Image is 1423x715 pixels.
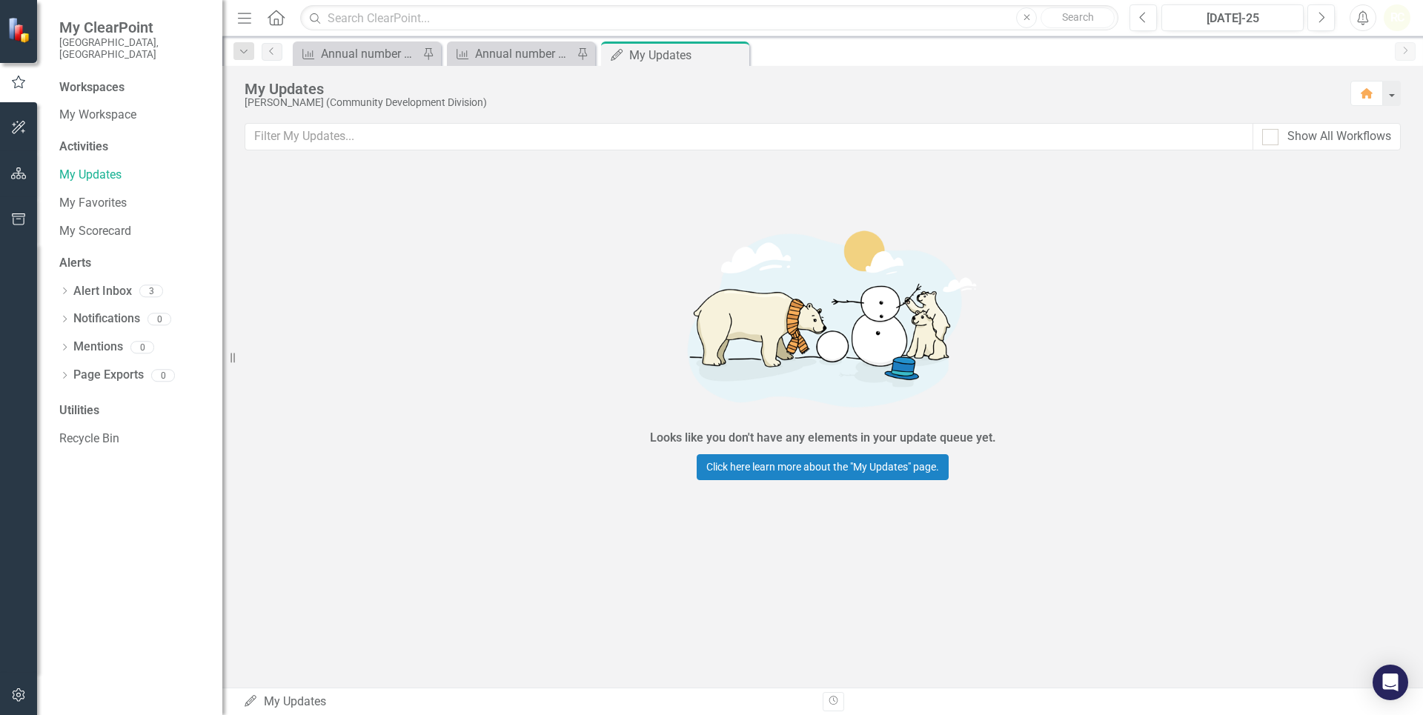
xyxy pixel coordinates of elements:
[600,209,1045,426] img: Getting started
[59,167,208,184] a: My Updates
[245,97,1336,108] div: [PERSON_NAME] (Community Development Division)
[1062,11,1094,23] span: Search
[59,402,208,419] div: Utilities
[59,19,208,36] span: My ClearPoint
[243,694,812,711] div: My Updates
[245,81,1336,97] div: My Updates
[147,313,171,325] div: 0
[1384,4,1410,31] button: RC
[59,195,208,212] a: My Favorites
[130,341,154,353] div: 0
[73,310,140,327] a: Notifications
[59,36,208,61] small: [GEOGRAPHIC_DATA], [GEOGRAPHIC_DATA]
[650,430,996,447] div: Looks like you don't have any elements in your update queue yet.
[59,139,208,156] div: Activities
[59,255,208,272] div: Alerts
[1161,4,1304,31] button: [DATE]-25
[139,285,163,298] div: 3
[59,107,208,124] a: My Workspace
[73,283,132,300] a: Alert Inbox
[451,44,573,63] a: Annual number of social services clients assisted
[59,223,208,240] a: My Scorecard
[73,339,123,356] a: Mentions
[59,79,125,96] div: Workspaces
[300,5,1118,31] input: Search ClearPoint...
[1167,10,1298,27] div: [DATE]-25
[697,454,949,480] a: Click here learn more about the "My Updates" page.
[1373,665,1408,700] div: Open Intercom Messenger
[1287,128,1391,145] div: Show All Workflows
[7,17,33,43] img: ClearPoint Strategy
[475,44,573,63] div: Annual number of social services clients assisted
[629,46,746,64] div: My Updates
[1041,7,1115,28] button: Search
[59,430,208,448] a: Recycle Bin
[151,369,175,382] div: 0
[321,44,419,63] div: Annual number of clients assisted with rental and mortgage assistance
[296,44,419,63] a: Annual number of clients assisted with rental and mortgage assistance
[73,367,144,384] a: Page Exports
[245,123,1253,150] input: Filter My Updates...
